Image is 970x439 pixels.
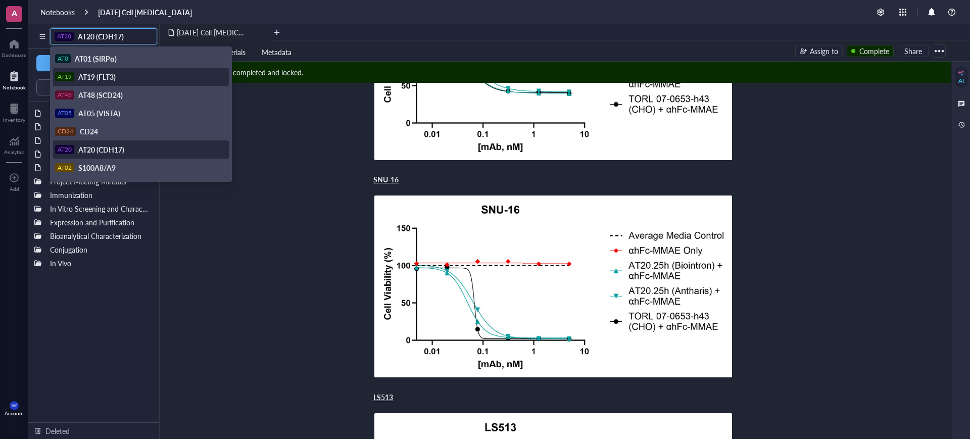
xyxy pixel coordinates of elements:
[36,79,151,95] button: Search
[898,45,929,57] button: Share
[45,215,153,229] div: Expression and Purification
[12,7,17,19] span: A
[78,108,120,118] span: AT05 (VISTA)
[262,47,292,57] span: Metadata
[12,404,17,408] span: MK
[58,110,72,117] div: AT05
[859,45,889,57] div: Complete
[78,163,116,173] span: S100A8/A9
[45,106,153,120] div: 092525 Biointron M-202503292242
[3,117,25,123] div: Inventory
[45,161,153,175] div: 2025- July- PK RAT AT20 (3mg/kg; 6mg/kg & 9mg/kg)
[80,126,98,136] span: CD24
[58,91,72,99] div: AT48
[58,146,72,153] div: AT20
[904,46,922,56] span: Share
[78,31,124,41] span: AT20 (CDH17)
[58,128,73,135] div: CD24
[98,8,192,17] a: [DATE] Cell [MEDICAL_DATA]
[45,147,153,161] div: 092525 Biointron M-202507251786
[58,164,72,171] div: AT02
[58,55,68,62] div: AT0
[958,77,964,85] div: AI
[78,90,123,100] span: AT48 (SCD24)
[45,229,153,243] div: Bioanalytical Characterization
[2,52,27,58] div: Dashboard
[57,33,71,40] div: AT20
[45,242,153,257] div: Conjugation
[78,72,116,82] span: AT19 (FLT3)
[45,188,153,202] div: Immunization
[36,55,151,71] button: Create new
[373,194,733,378] img: genemod-experiment-image
[58,73,72,80] div: AT19
[2,36,27,58] a: Dashboard
[4,149,24,155] div: Analytics
[3,84,26,90] div: Notebook
[10,186,19,192] div: Add
[75,54,117,64] span: AT01 (SIRPα)
[373,392,393,402] span: LS513
[40,8,75,17] a: Notebooks
[4,133,24,155] a: Analytics
[179,67,303,78] div: The document is completed and locked.
[45,202,153,216] div: In Vitro Screening and Characterization
[78,144,124,155] span: AT20 (CDH17)
[45,256,153,270] div: In Vivo
[45,425,70,436] div: Deleted
[45,174,153,188] div: Project Meeting Minutes
[3,101,25,123] a: Inventory
[45,120,153,134] div: 092525 Biointron M-202506072304
[373,174,399,184] span: SNU-16
[45,133,153,148] div: 092525 Biointron M-202505111492
[5,410,24,416] div: Account
[3,68,26,90] a: Notebook
[810,45,838,57] div: Assign to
